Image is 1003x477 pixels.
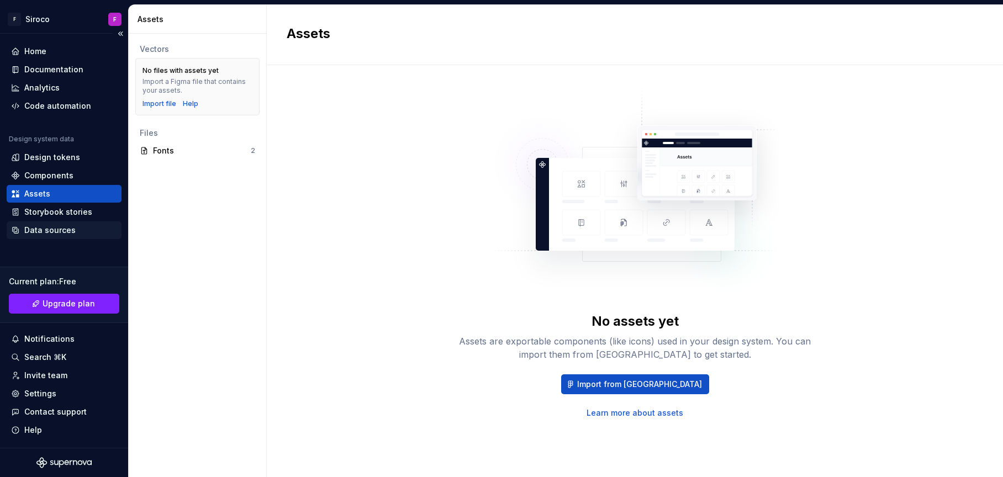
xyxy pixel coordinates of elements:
[287,25,970,43] h2: Assets
[25,14,50,25] div: Siroco
[24,370,67,381] div: Invite team
[9,294,119,314] a: Upgrade plan
[24,333,75,344] div: Notifications
[577,379,702,390] span: Import from [GEOGRAPHIC_DATA]
[587,407,683,418] a: Learn more about assets
[7,403,122,421] button: Contact support
[7,97,122,115] a: Code automation
[7,221,122,239] a: Data sources
[24,64,83,75] div: Documentation
[7,149,122,166] a: Design tokens
[24,100,91,112] div: Code automation
[7,79,122,97] a: Analytics
[7,385,122,402] a: Settings
[2,7,126,31] button: FSirocoF
[142,99,176,108] button: Import file
[183,99,198,108] a: Help
[140,128,255,139] div: Files
[24,425,42,436] div: Help
[24,170,73,181] div: Components
[592,312,679,330] div: No assets yet
[7,348,122,366] button: Search ⌘K
[36,457,92,468] svg: Supernova Logo
[458,335,812,361] div: Assets are exportable components (like icons) used in your design system. You can import them fro...
[7,167,122,184] a: Components
[142,77,252,95] div: Import a Figma file that contains your assets.
[7,421,122,439] button: Help
[7,367,122,384] a: Invite team
[135,142,260,160] a: Fonts2
[142,66,219,75] div: No files with assets yet
[113,15,117,24] div: F
[561,374,709,394] button: Import from [GEOGRAPHIC_DATA]
[24,152,80,163] div: Design tokens
[24,206,92,218] div: Storybook stories
[24,388,56,399] div: Settings
[153,145,251,156] div: Fonts
[251,146,255,155] div: 2
[24,406,87,417] div: Contact support
[7,43,122,60] a: Home
[7,61,122,78] a: Documentation
[24,46,46,57] div: Home
[7,203,122,221] a: Storybook stories
[7,330,122,348] button: Notifications
[24,352,66,363] div: Search ⌘K
[24,188,50,199] div: Assets
[140,44,255,55] div: Vectors
[43,298,95,309] span: Upgrade plan
[9,276,119,287] div: Current plan : Free
[9,135,74,144] div: Design system data
[7,185,122,203] a: Assets
[138,14,262,25] div: Assets
[8,13,21,26] div: F
[113,26,128,41] button: Collapse sidebar
[24,225,76,236] div: Data sources
[24,82,60,93] div: Analytics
